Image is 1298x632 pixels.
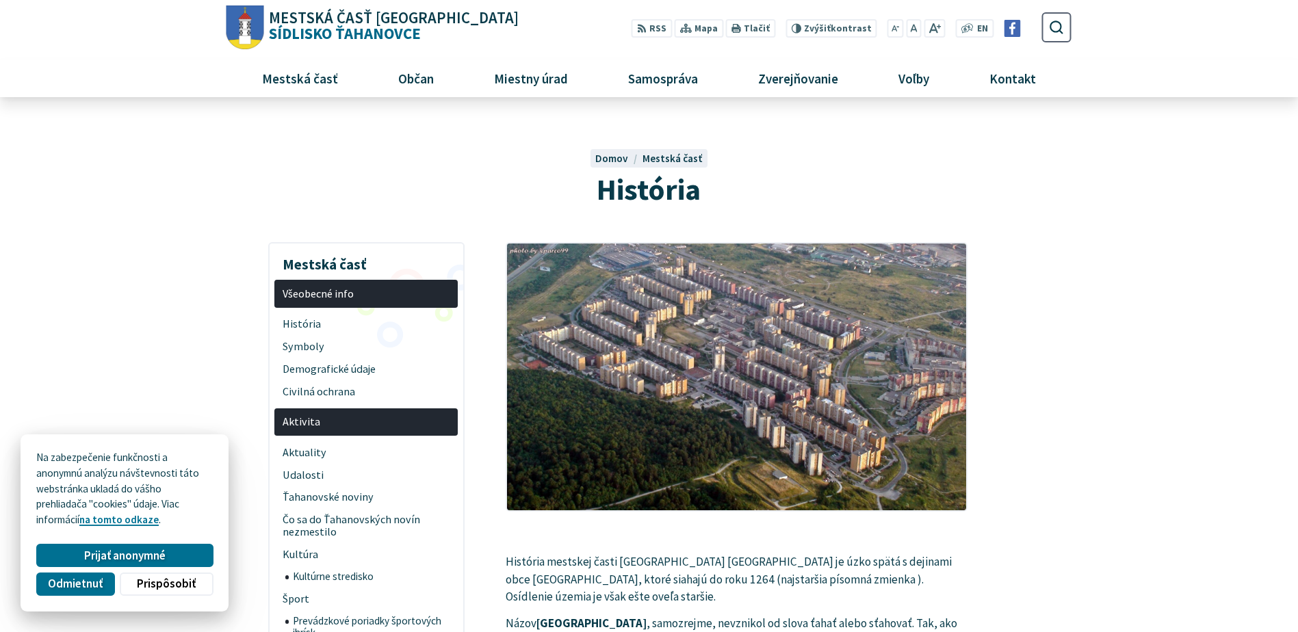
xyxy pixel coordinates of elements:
[48,577,103,591] span: Odmietnuť
[675,19,723,38] a: Mapa
[257,60,343,96] span: Mestská časť
[285,566,458,588] a: Kultúrne stredisko
[283,544,450,566] span: Kultúra
[274,280,458,308] a: Všeobecné info
[965,60,1061,96] a: Kontakt
[274,464,458,486] a: Udalosti
[36,572,114,596] button: Odmietnuť
[373,60,458,96] a: Občan
[977,22,988,36] span: EN
[887,19,904,38] button: Zmenšiť veľkosť písma
[237,60,363,96] a: Mestská časť
[649,22,666,36] span: RSS
[726,19,775,38] button: Tlačiť
[744,23,770,34] span: Tlačiť
[274,588,458,610] a: Šport
[603,60,723,96] a: Samospráva
[632,19,672,38] a: RSS
[894,60,935,96] span: Voľby
[924,19,945,38] button: Zväčšiť veľkosť písma
[274,544,458,566] a: Kultúra
[283,313,450,335] span: História
[469,60,593,96] a: Miestny úrad
[283,588,450,610] span: Šport
[595,152,628,165] span: Domov
[536,616,647,631] strong: [GEOGRAPHIC_DATA]
[283,486,450,509] span: Ťahanovské noviny
[274,441,458,464] a: Aktuality
[786,19,877,38] button: Zvýšiťkontrast
[1004,20,1021,37] img: Prejsť na Facebook stránku
[283,358,450,380] span: Demografické údaje
[283,282,450,305] span: Všeobecné info
[283,441,450,464] span: Aktuality
[226,5,264,50] img: Prejsť na domovskú stránku
[597,170,701,208] span: História
[283,464,450,486] span: Udalosti
[283,380,450,403] span: Civilná ochrana
[985,60,1041,96] span: Kontakt
[734,60,864,96] a: Zverejňovanie
[36,450,213,528] p: Na zabezpečenie funkčnosti a anonymnú analýzu návštevnosti táto webstránka ukladá do vášho prehli...
[274,380,458,403] a: Civilná ochrana
[874,60,955,96] a: Voľby
[283,411,450,434] span: Aktivita
[804,23,831,34] span: Zvýšiť
[753,60,843,96] span: Zverejňovanie
[974,22,992,36] a: EN
[642,152,703,165] a: Mestská časť
[269,10,519,26] span: Mestská časť [GEOGRAPHIC_DATA]
[695,22,718,36] span: Mapa
[906,19,921,38] button: Nastaviť pôvodnú veľkosť písma
[274,246,458,275] h3: Mestská časť
[274,509,458,544] a: Čo sa do Ťahanovských novín nezmestilo
[595,152,642,165] a: Domov
[489,60,573,96] span: Miestny úrad
[283,335,450,358] span: Symboly
[274,335,458,358] a: Symboly
[137,577,196,591] span: Prispôsobiť
[264,10,519,42] span: Sídlisko Ťahanovce
[804,23,872,34] span: kontrast
[623,60,703,96] span: Samospráva
[293,566,450,588] span: Kultúrne stredisko
[393,60,439,96] span: Občan
[226,5,519,50] a: Logo Sídlisko Ťahanovce, prejsť na domovskú stránku.
[84,549,166,563] span: Prijať anonymné
[274,486,458,509] a: Ťahanovské noviny
[79,513,159,526] a: na tomto odkaze
[120,572,213,596] button: Prispôsobiť
[506,553,968,606] p: História mestskej časti [GEOGRAPHIC_DATA] [GEOGRAPHIC_DATA] je úzko spätá s dejinami obce [GEOGRA...
[274,408,458,436] a: Aktivita
[274,358,458,380] a: Demografické údaje
[36,544,213,567] button: Prijať anonymné
[274,313,458,335] a: História
[283,509,450,544] span: Čo sa do Ťahanovských novín nezmestilo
